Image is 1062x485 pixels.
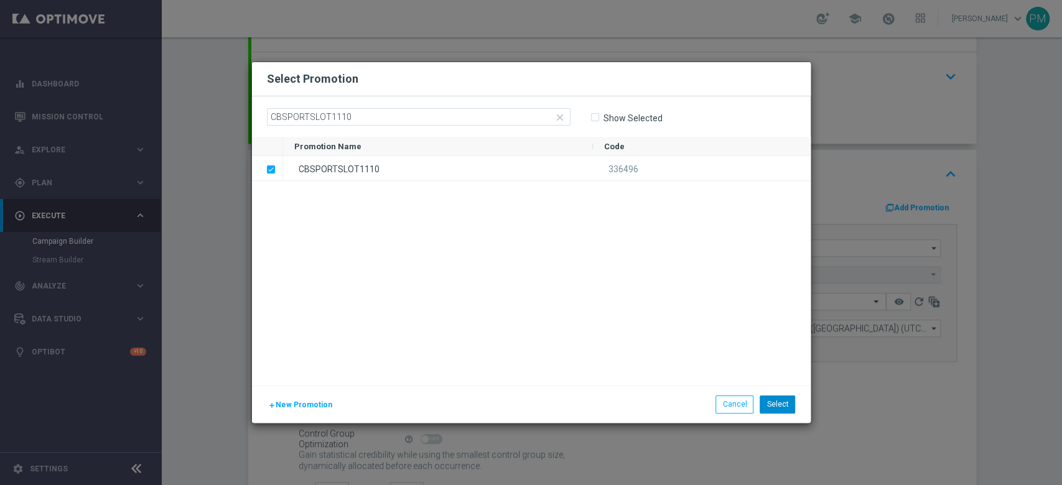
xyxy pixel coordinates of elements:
[294,142,361,151] span: Promotion Name
[760,395,795,413] button: Select
[603,113,663,124] label: Show Selected
[608,164,638,174] span: 336496
[267,108,571,126] input: Search by Promotion name or Promo code
[267,398,333,412] button: New Promotion
[283,156,811,181] div: Press SPACE to deselect this row.
[268,402,276,409] i: add
[252,156,283,181] div: Press SPACE to deselect this row.
[604,142,625,151] span: Code
[715,395,753,413] button: Cancel
[267,72,358,86] h2: Select Promotion
[283,156,593,180] div: CBSPORTSLOT1110
[276,400,332,409] span: New Promotion
[554,112,566,123] i: close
